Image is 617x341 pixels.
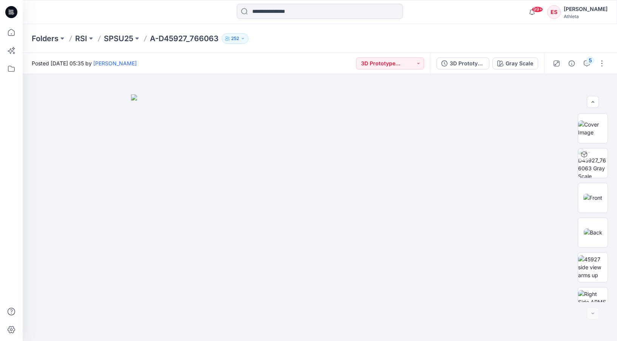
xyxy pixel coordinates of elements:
[578,290,608,314] img: Right Side ARMS DOWN
[564,14,608,19] div: Athleta
[32,33,59,44] a: Folders
[506,59,533,68] div: Gray Scale
[93,60,137,66] a: [PERSON_NAME]
[450,59,484,68] div: 3D Prototype Sample (Vendor)
[584,228,602,236] img: Back
[75,33,87,44] a: RSI
[566,57,578,69] button: Details
[586,57,594,64] div: 5
[532,6,543,12] span: 99+
[578,120,608,136] img: Cover Image
[104,33,133,44] a: SPSU25
[578,255,608,279] img: 45927 side view arms up
[547,5,561,19] div: ES
[222,33,248,44] button: 252
[32,59,137,67] span: Posted [DATE] 05:35 by
[492,57,538,69] button: Gray Scale
[231,34,239,43] p: 252
[150,33,219,44] p: A-D45927_766063
[578,148,608,178] img: A-D45927_766063 Gray Scale
[564,5,608,14] div: [PERSON_NAME]
[581,57,593,69] button: 5
[583,194,602,202] img: Front
[437,57,489,69] button: 3D Prototype Sample (Vendor)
